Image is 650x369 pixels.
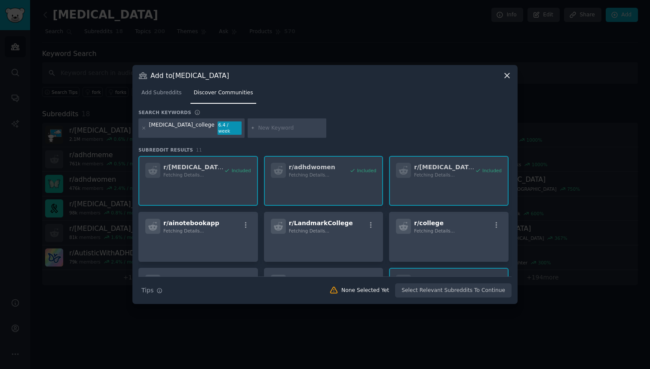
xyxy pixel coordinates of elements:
span: Tips [141,286,153,295]
span: r/ ADHDLowFunctioning [289,276,367,282]
span: r/ ApplyingToCollege [163,276,231,282]
span: Discover Communities [193,89,253,97]
span: Fetching Details... [414,228,454,233]
div: [MEDICAL_DATA]_college [149,121,215,135]
span: 11 [196,147,202,152]
h3: Add to [MEDICAL_DATA] [150,71,229,80]
span: r/ ainotebookapp [163,220,219,226]
span: Fetching Details... [163,228,204,233]
input: New Keyword [258,124,323,132]
div: None Selected Yet [341,287,389,295]
a: Add Subreddits [138,86,184,104]
span: Add Subreddits [141,89,181,97]
span: Fetching Details... [289,228,329,233]
span: Subreddit Results [138,147,193,153]
h3: Search keywords [138,109,191,115]
a: Discover Communities [190,86,256,104]
div: 6.4 / week [218,121,242,135]
span: r/ college [414,220,444,226]
button: Tips [138,283,166,298]
span: r/ LandmarkCollege [289,220,353,226]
